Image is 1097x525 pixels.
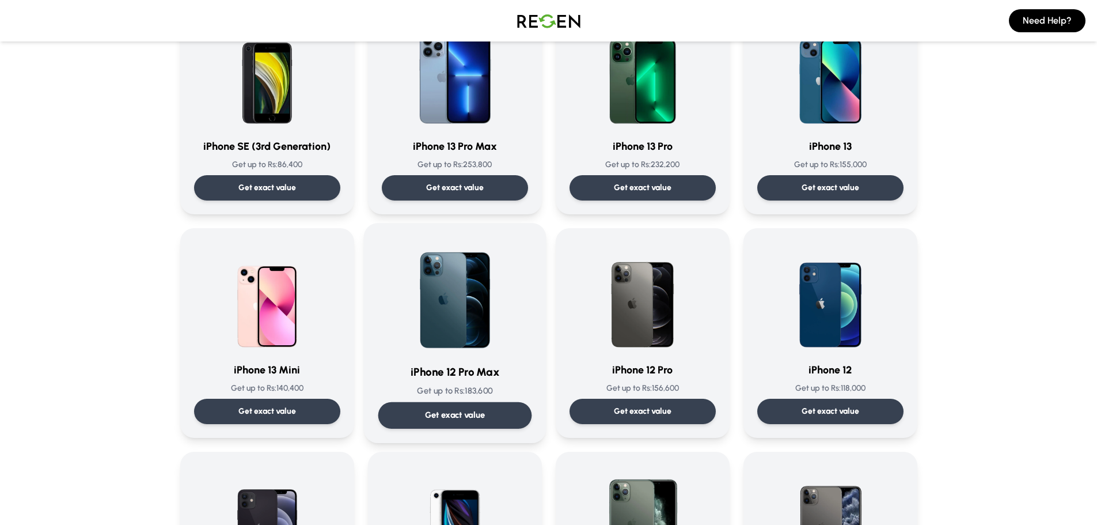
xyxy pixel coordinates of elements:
img: iPhone 13 Pro Max [400,18,510,129]
p: Get up to Rs: 183,600 [378,385,532,397]
p: Get up to Rs: 86,400 [194,159,340,171]
p: Get exact value [614,406,671,417]
p: Get up to Rs: 155,000 [757,159,904,171]
p: Get exact value [426,182,484,194]
p: Get up to Rs: 253,800 [382,159,528,171]
p: Get up to Rs: 232,200 [570,159,716,171]
h3: iPhone SE (3rd Generation) [194,138,340,154]
img: iPhone 13 Mini [212,242,322,353]
p: Get exact value [802,182,859,194]
p: Get exact value [802,406,859,417]
p: Get up to Rs: 140,400 [194,383,340,394]
p: Get up to Rs: 156,600 [570,383,716,394]
img: iPhone 12 Pro Max [397,237,513,354]
img: iPhone SE (3rd Generation) [212,18,322,129]
p: Get exact value [238,182,296,194]
h3: iPhone 13 Mini [194,362,340,378]
h3: iPhone 12 Pro [570,362,716,378]
img: iPhone 12 Pro [587,242,698,353]
img: Logo [508,5,589,37]
p: Get exact value [614,182,671,194]
img: iPhone 13 Pro [587,18,698,129]
p: Get exact value [424,409,485,421]
h3: iPhone 13 Pro Max [382,138,528,154]
img: iPhone 12 [775,242,886,353]
p: Get up to Rs: 118,000 [757,383,904,394]
h3: iPhone 12 Pro Max [378,364,532,380]
img: iPhone 13 [775,18,886,129]
p: Get exact value [238,406,296,417]
button: Need Help? [1009,9,1085,32]
h3: iPhone 13 [757,138,904,154]
h3: iPhone 13 Pro [570,138,716,154]
h3: iPhone 12 [757,362,904,378]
